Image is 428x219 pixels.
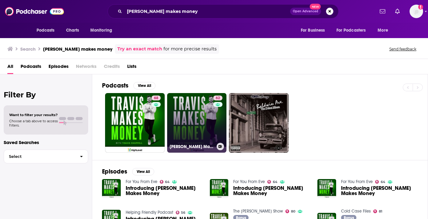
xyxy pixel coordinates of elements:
a: The Sarah Fraser Show [233,209,283,214]
button: open menu [32,25,63,36]
a: 80 [285,209,295,213]
button: open menu [373,25,396,36]
button: Send feedback [387,46,418,52]
h2: Episodes [102,168,127,175]
span: 64 [381,181,385,183]
span: 68 [154,95,158,101]
span: Choose a tab above to access filters. [9,119,58,127]
div: Search podcasts, credits, & more... [108,4,339,18]
a: For You From Eve [126,179,157,184]
span: for more precise results [163,45,217,53]
span: Introducing [PERSON_NAME] Makes Money [126,186,202,196]
button: open menu [86,25,120,36]
a: PodcastsView All [102,82,155,89]
a: 81 [373,209,382,213]
img: Introducing Travis Makes Money [102,179,121,198]
a: Helping Friendly Podcast [126,210,173,215]
span: For Business [301,26,325,35]
button: open menu [332,25,375,36]
span: New [310,4,321,10]
span: More [378,26,388,35]
a: Podcasts [21,61,41,74]
a: 64 [160,180,170,184]
button: open menu [296,25,333,36]
a: 56 [176,211,186,214]
span: Logged in as megcassidy [410,5,423,18]
svg: Add a profile image [418,5,423,10]
span: Open Advanced [293,10,318,13]
span: Charts [66,26,79,35]
button: Select [4,150,88,163]
input: Search podcasts, credits, & more... [124,6,290,16]
a: Introducing Travis Makes Money [233,186,310,196]
img: User Profile [410,5,423,18]
span: Podcasts [37,26,55,35]
a: Show notifications dropdown [393,6,402,17]
a: Introducing Travis Makes Money [126,186,202,196]
span: For Podcasters [336,26,366,35]
span: 80 [291,210,295,213]
button: Show profile menu [410,5,423,18]
a: 64 [267,180,277,184]
button: Open AdvancedNew [290,8,321,15]
a: For You From Eve [233,179,265,184]
a: 64 [375,180,385,184]
img: Podchaser - Follow, Share and Rate Podcasts [5,6,64,17]
a: Introducing Travis Makes Money [341,186,418,196]
span: Introducing [PERSON_NAME] Makes Money [341,186,418,196]
button: View All [133,82,155,89]
span: Monitoring [90,26,112,35]
span: 56 [181,211,185,214]
a: Cold Case Files [341,209,371,214]
a: Lists [127,61,136,74]
h3: [PERSON_NAME] makes money [43,46,112,52]
span: Select [4,154,75,158]
h3: Search [20,46,36,52]
h2: Filter By [4,90,88,99]
a: EpisodesView All [102,168,154,175]
a: 68 [151,96,161,100]
img: Introducing Travis Makes Money [210,179,229,198]
span: Introducing [PERSON_NAME] Makes Money [233,186,310,196]
a: Try an exact match [117,45,162,53]
a: 68 [105,93,165,153]
a: 62[PERSON_NAME] Makes Money [167,93,227,153]
span: 62 [216,95,220,101]
span: 64 [273,181,277,183]
a: For You From Eve [341,179,373,184]
a: Show notifications dropdown [377,6,388,17]
a: Charts [62,25,83,36]
img: Introducing Travis Makes Money [317,179,336,198]
span: 64 [165,181,170,183]
h3: [PERSON_NAME] Makes Money [170,144,214,149]
a: All [7,61,13,74]
button: View All [132,168,154,175]
a: Episodes [49,61,69,74]
p: Saved Searches [4,139,88,145]
a: 62 [213,96,222,100]
span: Networks [76,61,96,74]
h2: Podcasts [102,82,128,89]
span: 81 [379,210,382,213]
span: Want to filter your results? [9,113,58,117]
span: Credits [104,61,120,74]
